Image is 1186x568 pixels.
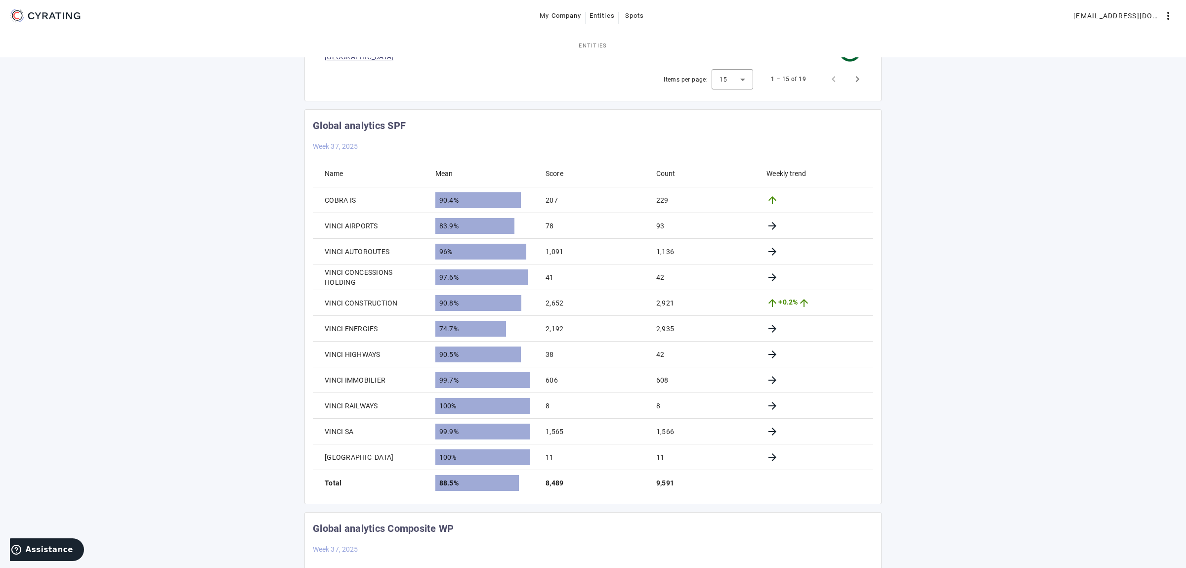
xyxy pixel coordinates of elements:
[10,538,84,563] iframe: Ouvre un widget dans lequel vous pouvez trouver plus d’informations
[313,393,427,419] mat-cell: VINCI RAILWAYS
[846,67,869,91] button: Next page
[648,290,759,316] mat-cell: 2,921
[586,7,619,25] button: Entities
[538,290,648,316] mat-cell: 2,652
[313,521,454,536] mat-card-title: Global analytics Composite WP
[313,187,427,213] mat-cell: COBRA IS
[313,419,427,444] mat-cell: VINCI SA
[439,222,459,230] span: 83.9%
[313,118,406,133] mat-card-title: Global analytics SPF
[313,160,427,187] mat-header-cell: Name
[538,187,648,213] mat-cell: 207
[1069,7,1178,25] button: [EMAIL_ADDRESS][DOMAIN_NAME]
[766,349,778,360] mat-icon: arrow_forward
[766,220,778,232] mat-icon: arrow_forward
[759,160,873,187] mat-header-cell: Weekly trend
[313,367,427,393] mat-cell: VINCI IMMOBILIER
[766,297,778,309] mat-icon: arrow_upward
[540,8,582,24] span: My Company
[664,75,708,85] div: Items per page:
[313,239,427,264] mat-cell: VINCI AUTOROUTES
[648,160,759,187] mat-header-cell: Count
[439,428,459,436] span: 99.9%
[538,367,648,393] mat-cell: 606
[313,470,427,496] mat-footer-cell: Total
[648,264,759,290] mat-cell: 42
[766,374,778,386] mat-icon: arrow_forward
[766,194,778,206] mat-icon: arrow_upward
[28,12,81,19] g: CYRATING
[313,213,427,239] mat-cell: VINCI AIRPORTS
[538,419,648,444] mat-cell: 1,565
[625,8,644,24] span: Spots
[766,323,778,335] mat-icon: arrow_forward
[313,444,427,470] mat-cell: [GEOGRAPHIC_DATA]
[538,239,648,264] mat-cell: 1,091
[313,264,427,290] mat-cell: VINCI CONCESSIONS HOLDING
[313,544,358,555] mat-card-subtitle: Week 37, 2025
[313,141,358,152] mat-card-subtitle: Week 37, 2025
[427,160,538,187] mat-header-cell: Mean
[538,342,648,367] mat-cell: 38
[648,393,759,419] mat-cell: 8
[439,325,459,333] span: 74.7%
[648,444,759,470] mat-cell: 11
[439,453,457,461] span: 100%
[538,160,648,187] mat-header-cell: Score
[822,67,846,91] button: Previous page
[766,451,778,463] mat-icon: arrow_forward
[439,248,453,256] span: 96%
[538,470,648,496] mat-footer-cell: 8,489
[439,350,459,358] span: 90.5%
[648,342,759,367] mat-cell: 42
[648,239,759,264] mat-cell: 1,136
[536,7,586,25] button: My Company
[439,376,459,384] span: 99.7%
[439,196,459,204] span: 90.4%
[590,8,615,24] span: Entities
[1162,10,1174,22] mat-icon: more_vert
[798,297,810,309] mat-icon: arrow_upward
[313,342,427,367] mat-cell: VINCI HIGHWAYS
[648,213,759,239] mat-cell: 93
[313,290,427,316] mat-cell: VINCI CONSTRUCTION
[766,400,778,412] mat-icon: arrow_forward
[439,299,459,307] span: 90.8%
[579,43,607,48] span: Entities
[771,74,806,84] div: 1 – 15 of 19
[439,479,459,487] span: 88.5%
[538,264,648,290] mat-cell: 41
[778,297,798,309] span: +0.2%
[304,109,882,504] cr-card: Global analytics SPF
[648,419,759,444] mat-cell: 1,566
[538,393,648,419] mat-cell: 8
[439,402,457,410] span: 100%
[766,246,778,258] mat-icon: arrow_forward
[648,187,759,213] mat-cell: 229
[1073,8,1162,24] span: [EMAIL_ADDRESS][DOMAIN_NAME]
[538,316,648,342] mat-cell: 2,192
[538,213,648,239] mat-cell: 78
[648,316,759,342] mat-cell: 2,935
[439,273,459,281] span: 97.6%
[619,7,650,25] button: Spots
[766,271,778,283] mat-icon: arrow_forward
[313,316,427,342] mat-cell: VINCI ENERGIES
[648,367,759,393] mat-cell: 608
[538,444,648,470] mat-cell: 11
[648,470,759,496] mat-footer-cell: 9,591
[766,426,778,437] mat-icon: arrow_forward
